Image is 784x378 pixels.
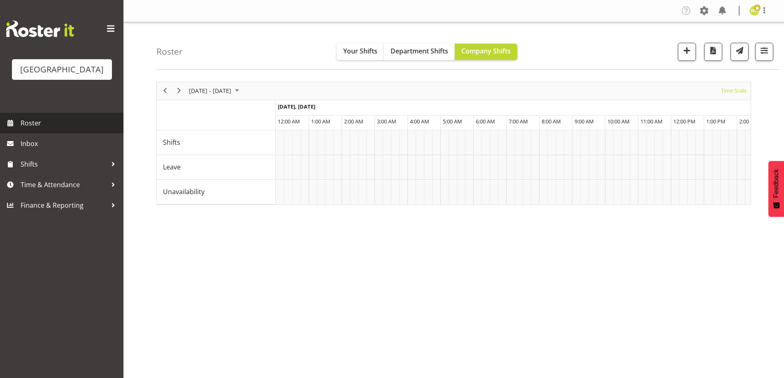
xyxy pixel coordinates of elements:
button: Department Shifts [384,44,455,60]
span: Leave [163,162,181,172]
td: Shifts resource [157,130,276,155]
button: Filter Shifts [755,43,773,61]
img: wendy-auld9530.jpg [749,6,759,16]
div: next period [172,82,186,100]
h4: Roster [156,47,183,56]
button: Previous [160,86,171,96]
td: Leave resource [157,155,276,180]
span: Company Shifts [461,46,511,56]
button: August 2025 [188,86,243,96]
span: 2:00 PM [739,118,758,125]
span: Department Shifts [391,46,448,56]
span: Inbox [21,137,119,150]
span: Shifts [163,137,180,147]
span: 11:00 AM [640,118,663,125]
span: 3:00 AM [377,118,396,125]
span: 6:00 AM [476,118,495,125]
span: 12:00 AM [278,118,300,125]
img: Rosterit website logo [6,21,74,37]
span: [DATE], [DATE] [278,103,315,110]
span: 1:00 PM [706,118,726,125]
span: Finance & Reporting [21,199,107,211]
span: Unavailability [163,187,205,197]
div: Timeline Week of August 19, 2025 [156,82,751,205]
div: August 18 - 24, 2025 [186,82,244,100]
span: Feedback [772,169,780,198]
span: Shifts [21,158,107,170]
div: [GEOGRAPHIC_DATA] [20,63,104,76]
span: 10:00 AM [607,118,630,125]
button: Next [174,86,185,96]
button: Time Scale [720,86,748,96]
span: 12:00 PM [673,118,696,125]
span: Your Shifts [343,46,377,56]
span: [DATE] - [DATE] [188,86,232,96]
button: Company Shifts [455,44,517,60]
span: 9:00 AM [575,118,594,125]
span: 8:00 AM [542,118,561,125]
span: 2:00 AM [344,118,363,125]
button: Send a list of all shifts for the selected filtered period to all rostered employees. [730,43,749,61]
span: 4:00 AM [410,118,429,125]
span: Time & Attendance [21,179,107,191]
button: Your Shifts [337,44,384,60]
span: 7:00 AM [509,118,528,125]
span: 1:00 AM [311,118,330,125]
span: Roster [21,117,119,129]
button: Feedback - Show survey [768,161,784,217]
span: 5:00 AM [443,118,462,125]
div: previous period [158,82,172,100]
td: Unavailability resource [157,180,276,204]
button: Add a new shift [678,43,696,61]
button: Download a PDF of the roster according to the set date range. [704,43,722,61]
